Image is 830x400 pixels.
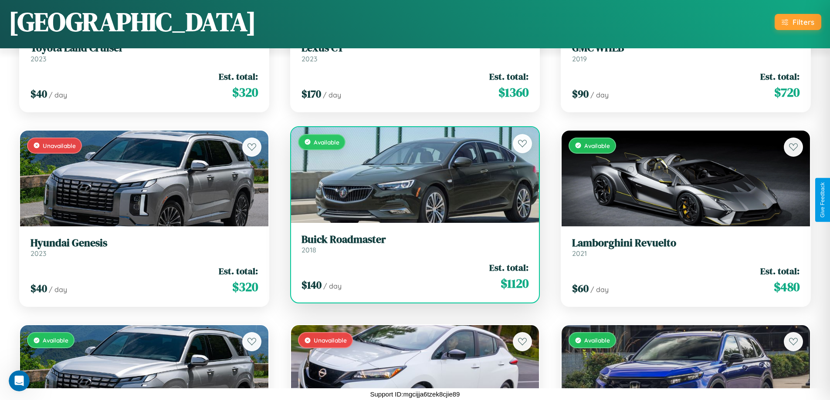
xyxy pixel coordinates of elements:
a: Lamborghini Revuelto2021 [572,237,800,258]
div: Give Feedback [820,182,826,218]
h3: Lamborghini Revuelto [572,237,800,249]
span: Available [584,142,610,149]
iframe: Intercom live chat [9,370,30,391]
span: $ 1360 [498,84,528,101]
span: / day [323,91,341,99]
h3: Buick Roadmaster [302,233,529,246]
span: 2019 [572,54,587,63]
span: Est. total: [219,265,258,277]
p: Support ID: mgcijja6tzek8cjie89 [370,388,460,400]
span: / day [590,91,609,99]
span: $ 40 [30,281,47,296]
span: $ 1120 [501,275,528,292]
a: GMC WHEB2019 [572,42,800,63]
span: Est. total: [760,70,800,83]
span: / day [323,282,342,290]
a: Lexus CT2023 [302,42,529,63]
span: 2023 [302,54,317,63]
span: Est. total: [219,70,258,83]
span: 2021 [572,249,587,258]
div: Filters [793,17,814,27]
h3: GMC WHEB [572,42,800,54]
span: $ 320 [232,278,258,296]
span: / day [590,285,609,294]
span: $ 60 [572,281,589,296]
span: $ 90 [572,87,589,101]
h1: [GEOGRAPHIC_DATA] [9,4,256,40]
a: Buick Roadmaster2018 [302,233,529,255]
span: Available [43,336,68,344]
span: $ 170 [302,87,321,101]
span: $ 140 [302,278,322,292]
span: $ 720 [774,84,800,101]
span: Unavailable [43,142,76,149]
span: Available [314,138,339,146]
span: Est. total: [489,261,528,274]
span: / day [49,285,67,294]
span: / day [49,91,67,99]
a: Hyundai Genesis2023 [30,237,258,258]
span: Est. total: [760,265,800,277]
span: $ 320 [232,84,258,101]
button: Filters [775,14,821,30]
h3: Toyota Land Cruiser [30,42,258,54]
span: Unavailable [314,336,347,344]
span: $ 40 [30,87,47,101]
span: 2023 [30,249,46,258]
span: 2023 [30,54,46,63]
h3: Hyundai Genesis [30,237,258,249]
span: 2018 [302,245,316,254]
span: Available [584,336,610,344]
span: Est. total: [489,70,528,83]
h3: Lexus CT [302,42,529,54]
span: $ 480 [774,278,800,296]
a: Toyota Land Cruiser2023 [30,42,258,63]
